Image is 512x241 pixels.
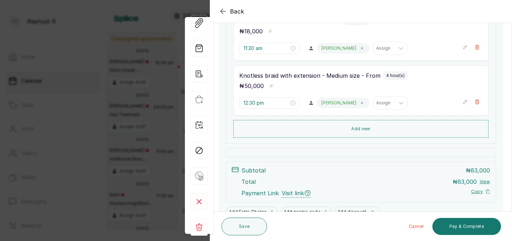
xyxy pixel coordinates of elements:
span: 83,000 [458,178,477,185]
span: 50,000 [244,82,264,89]
button: Save [222,218,267,235]
p: 4 hour(s) [386,73,405,78]
button: Pay & Complete [432,218,501,235]
input: Select time [244,44,289,52]
button: Add Extra Charge [226,207,278,217]
span: 18,000 [244,28,263,35]
button: Back [219,7,244,16]
span: 83,000 [471,167,490,174]
button: Cancel [403,218,430,235]
p: ₦ [239,27,263,35]
span: Back [230,7,244,16]
p: ₦ [466,166,490,175]
p: ₦ [239,82,264,90]
button: Add new [233,120,489,138]
button: Add discount [334,207,380,217]
p: [PERSON_NAME] [321,45,356,51]
p: Subtotal [241,166,266,175]
p: Knotless braid with extension - Medium size - From [239,71,380,80]
input: Select time [244,99,289,107]
button: Copy [471,189,490,195]
p: ₦ [453,177,477,186]
span: Visit link [282,189,311,198]
p: Total [241,177,256,186]
button: Add promo code [281,207,331,217]
p: [PERSON_NAME] [321,100,356,106]
button: View [480,179,490,185]
span: Payment Link [241,189,279,198]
